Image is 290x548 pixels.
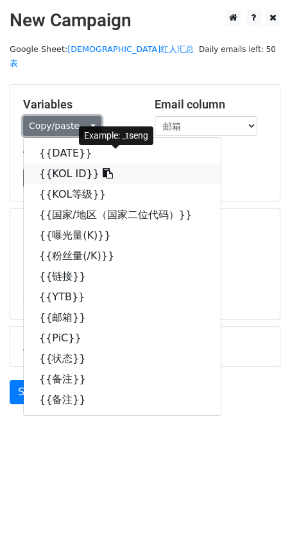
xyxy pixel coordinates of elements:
[79,126,153,145] div: Example: _tseng
[155,98,267,112] h5: Email column
[24,266,221,287] a: {{链接}}
[194,44,280,54] a: Daily emails left: 50
[24,184,221,205] a: {{KOL等级}}
[10,44,194,69] small: Google Sheet:
[23,98,135,112] h5: Variables
[24,328,221,348] a: {{PiC}}
[10,44,194,69] a: [DEMOGRAPHIC_DATA]红人汇总表
[10,380,52,404] a: Send
[24,307,221,328] a: {{邮箱}}
[23,116,101,136] a: Copy/paste...
[226,486,290,548] div: 聊天小组件
[24,348,221,369] a: {{状态}}
[24,225,221,246] a: {{曝光量(K)}}
[24,164,221,184] a: {{KOL ID}}
[24,369,221,390] a: {{备注}}
[24,246,221,266] a: {{粉丝量(/K)}}
[24,287,221,307] a: {{YTB}}
[194,42,280,56] span: Daily emails left: 50
[24,390,221,410] a: {{备注}}
[10,10,280,31] h2: New Campaign
[226,486,290,548] iframe: Chat Widget
[24,143,221,164] a: {{DATE}}
[24,205,221,225] a: {{国家/地区（国家二位代码）}}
